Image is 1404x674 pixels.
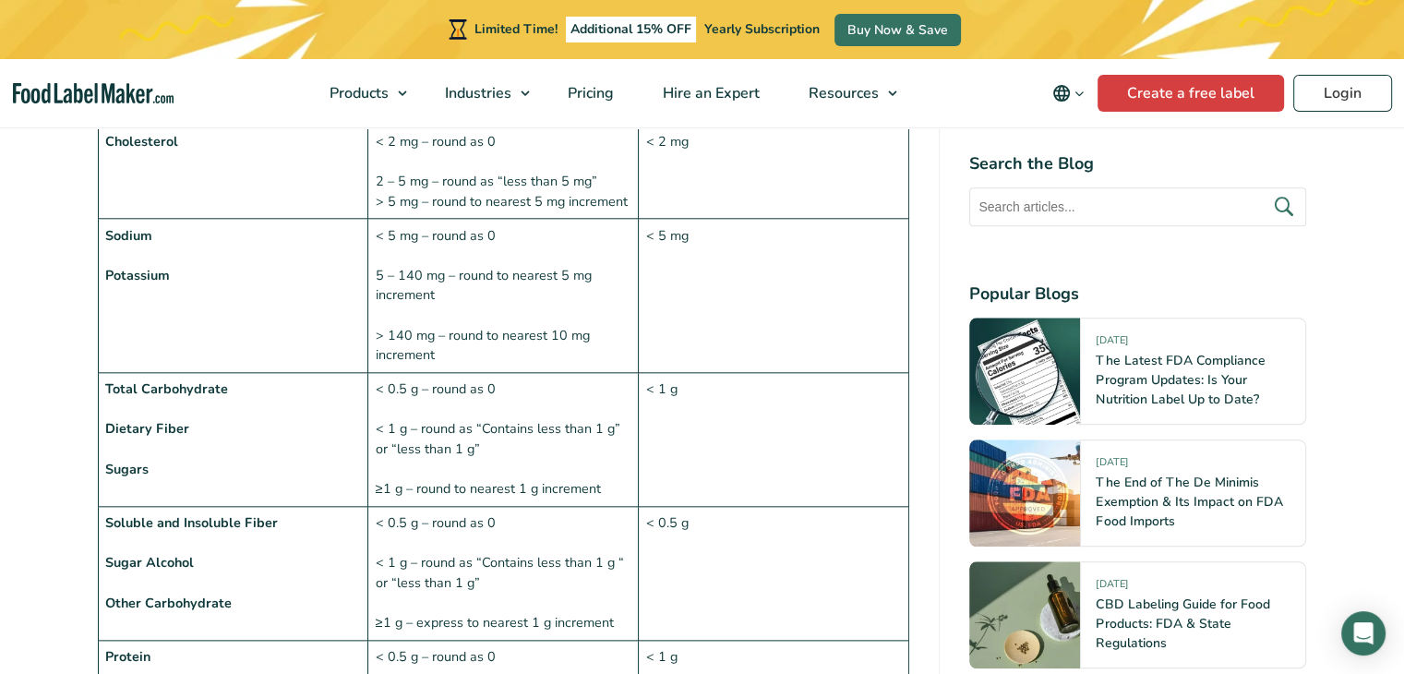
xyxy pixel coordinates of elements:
span: Products [324,83,390,103]
span: Resources [803,83,881,103]
a: Hire an Expert [639,59,780,127]
span: Yearly Subscription [704,20,820,38]
span: Industries [439,83,513,103]
a: Products [306,59,416,127]
strong: Sodium [105,226,152,245]
span: Pricing [562,83,616,103]
a: CBD Labeling Guide for Food Products: FDA & State Regulations [1096,596,1269,652]
td: < 0.5 g – round as 0 < 1 g – round as “Contains less than 1 g” or “less than 1 g” ≥1 g – round to... [368,373,639,507]
a: The End of The De Minimis Exemption & Its Impact on FDA Food Imports [1096,474,1282,530]
strong: Total Carbohydrate [105,379,228,398]
strong: Protein [105,647,150,666]
td: < 2 mg – round as 0 2 – 5 mg – round as “less than 5 mg” > 5 mg – round to nearest 5 mg increment [368,125,639,219]
span: [DATE] [1096,577,1127,598]
td: < 0.5 g – round as 0 < 1 g – round as “Contains less than 1 g “ or “less than 1 g” ≥1 g – express... [368,507,639,641]
strong: Sugars [105,460,149,478]
span: Additional 15% OFF [566,17,696,42]
td: < 2 mg [639,125,909,219]
a: The Latest FDA Compliance Program Updates: Is Your Nutrition Label Up to Date? [1096,352,1265,408]
td: < 5 mg – round as 0 5 – 140 mg – round to nearest 5 mg increment > 140 mg – round to nearest 10 m... [368,219,639,373]
a: Create a free label [1098,75,1284,112]
span: [DATE] [1096,333,1127,355]
span: Limited Time! [474,20,558,38]
a: Food Label Maker homepage [13,83,174,104]
strong: Soluble and Insoluble Fiber [105,513,278,532]
strong: Potassium [105,266,170,284]
strong: Sugar Alcohol [105,553,194,572]
a: Industries [421,59,539,127]
h4: Search the Blog [969,151,1306,176]
span: [DATE] [1096,455,1127,476]
td: < 5 mg [639,219,909,373]
a: Buy Now & Save [834,14,961,46]
span: Hire an Expert [657,83,762,103]
div: Open Intercom Messenger [1341,611,1386,656]
a: Login [1293,75,1392,112]
strong: Other Carbohydrate [105,594,232,612]
td: < 0.5 g [639,507,909,641]
input: Search articles... [969,187,1306,226]
button: Change language [1039,75,1098,112]
strong: Dietary Fiber [105,419,189,438]
a: Resources [785,59,906,127]
a: Pricing [544,59,634,127]
td: < 1 g [639,373,909,507]
strong: Cholesterol [105,132,178,150]
h4: Popular Blogs [969,282,1306,307]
